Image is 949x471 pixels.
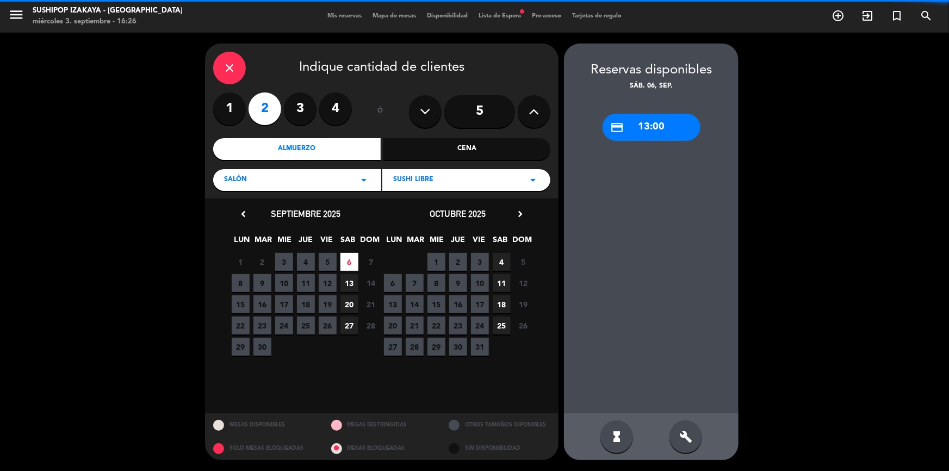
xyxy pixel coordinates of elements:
[8,7,24,23] i: menu
[493,274,511,292] span: 11
[406,317,424,334] span: 21
[361,233,379,251] span: DOM
[519,8,525,15] span: fiber_manual_record
[340,317,358,334] span: 27
[471,317,489,334] span: 24
[407,233,425,251] span: MAR
[920,9,933,22] i: search
[449,253,467,271] span: 2
[473,13,526,19] span: Lista de Espera
[449,295,467,313] span: 16
[471,253,489,271] span: 3
[603,114,700,141] div: 13:00
[224,175,247,185] span: Salón
[427,295,445,313] span: 15
[493,317,511,334] span: 25
[275,295,293,313] span: 17
[470,233,488,251] span: VIE
[340,295,358,313] span: 20
[318,233,336,251] span: VIE
[567,13,627,19] span: Tarjetas de regalo
[363,92,398,131] div: ó
[340,253,358,271] span: 6
[493,253,511,271] span: 4
[362,253,380,271] span: 7
[339,233,357,251] span: SAB
[564,81,739,92] div: sáb. 06, sep.
[297,317,315,334] span: 25
[362,274,380,292] span: 14
[33,5,183,16] div: Sushipop Izakaya - [GEOGRAPHIC_DATA]
[319,253,337,271] span: 5
[232,338,250,356] span: 29
[249,92,281,125] label: 2
[384,338,402,356] span: 27
[471,295,489,313] span: 17
[492,233,510,251] span: SAB
[253,317,271,334] span: 23
[421,13,473,19] span: Disponibilidad
[297,295,315,313] span: 18
[253,295,271,313] span: 16
[861,9,874,22] i: exit_to_app
[367,13,421,19] span: Mapa de mesas
[513,233,531,251] span: DOM
[386,233,404,251] span: LUN
[427,253,445,271] span: 1
[213,92,246,125] label: 1
[362,295,380,313] span: 21
[449,338,467,356] span: 30
[406,274,424,292] span: 7
[514,253,532,271] span: 5
[319,92,352,125] label: 4
[384,274,402,292] span: 6
[297,274,315,292] span: 11
[441,437,559,460] div: SIN DISPONIBILIDAD
[33,16,183,27] div: miércoles 3. septiembre - 16:26
[471,274,489,292] span: 10
[297,233,315,251] span: JUE
[526,173,539,187] i: arrow_drop_down
[406,338,424,356] span: 28
[319,317,337,334] span: 26
[384,317,402,334] span: 20
[428,233,446,251] span: MIE
[362,317,380,334] span: 28
[383,138,551,160] div: Cena
[322,13,367,19] span: Mis reservas
[323,437,441,460] div: MESAS BLOQUEADAS
[271,208,340,219] span: septiembre 2025
[205,437,323,460] div: SOLO MESAS BLOQUEADAS
[514,208,526,220] i: chevron_right
[284,92,317,125] label: 3
[213,52,550,84] div: Indique cantidad de clientes
[253,338,271,356] span: 30
[514,295,532,313] span: 19
[253,253,271,271] span: 2
[384,295,402,313] span: 13
[441,413,559,437] div: OTROS TAMAÑOS DIPONIBLES
[493,295,511,313] span: 18
[253,274,271,292] span: 9
[514,317,532,334] span: 26
[890,9,903,22] i: turned_in_not
[449,233,467,251] span: JUE
[232,317,250,334] span: 22
[232,274,250,292] span: 8
[223,61,236,75] i: close
[430,208,486,219] span: octubre 2025
[319,295,337,313] span: 19
[427,317,445,334] span: 22
[238,208,249,220] i: chevron_left
[255,233,272,251] span: MAR
[8,7,24,27] button: menu
[275,317,293,334] span: 24
[319,274,337,292] span: 12
[357,173,370,187] i: arrow_drop_down
[611,121,624,134] i: credit_card
[564,60,739,81] div: Reservas disponibles
[275,253,293,271] span: 3
[679,430,692,443] i: build
[449,274,467,292] span: 9
[427,274,445,292] span: 8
